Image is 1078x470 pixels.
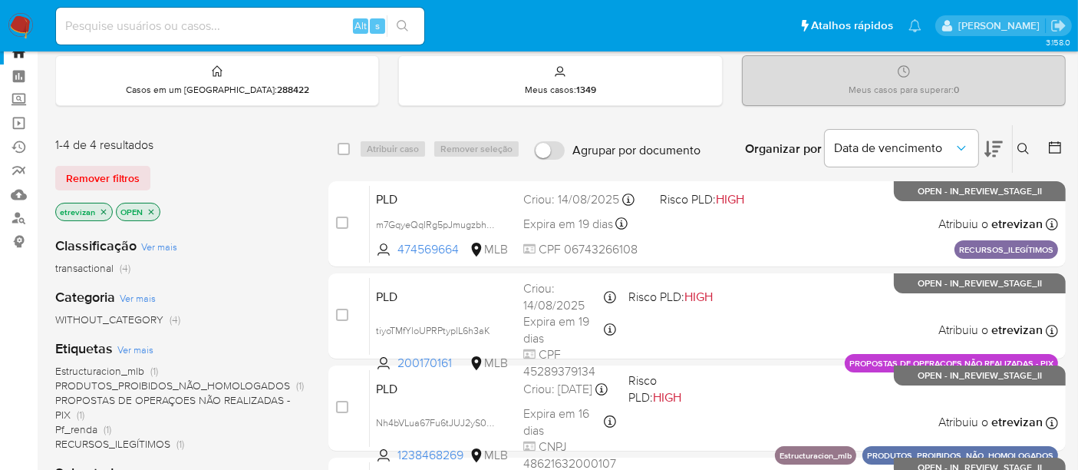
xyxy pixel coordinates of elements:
[811,18,893,34] span: Atalhos rápidos
[375,18,380,33] span: s
[56,16,424,36] input: Pesquise usuários ou casos...
[908,19,921,32] a: Notificações
[958,18,1045,33] p: erico.trevizan@mercadopago.com.br
[1046,36,1070,48] span: 3.158.0
[387,15,418,37] button: search-icon
[354,18,367,33] span: Alt
[1050,18,1066,34] a: Sair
